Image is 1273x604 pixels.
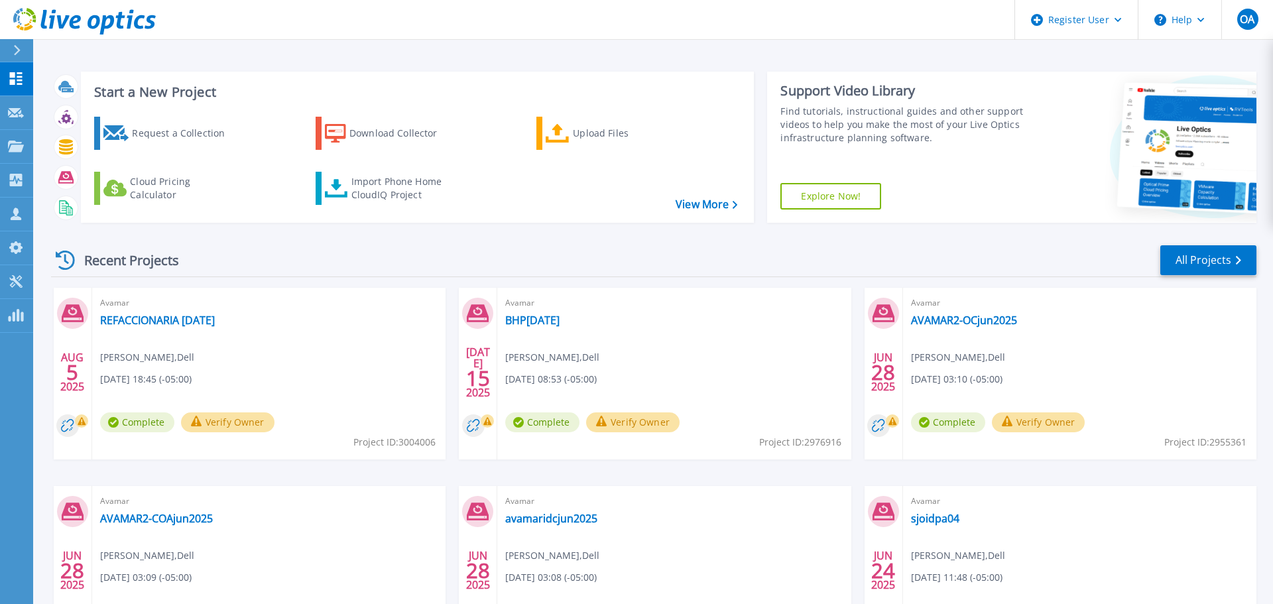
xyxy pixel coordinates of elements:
[349,120,455,147] div: Download Collector
[505,350,599,365] span: [PERSON_NAME] , Dell
[871,546,896,595] div: JUN 2025
[536,117,684,150] a: Upload Files
[51,244,197,276] div: Recent Projects
[94,117,242,150] a: Request a Collection
[132,120,238,147] div: Request a Collection
[60,546,85,595] div: JUN 2025
[66,367,78,378] span: 5
[911,350,1005,365] span: [PERSON_NAME] , Dell
[100,512,213,525] a: AVAMAR2-COAjun2025
[676,198,737,211] a: View More
[466,373,490,384] span: 15
[100,296,438,310] span: Avamar
[100,548,194,563] span: [PERSON_NAME] , Dell
[465,348,491,396] div: [DATE] 2025
[780,105,1030,145] div: Find tutorials, instructional guides and other support videos to help you make the most of your L...
[780,183,881,210] a: Explore Now!
[100,314,215,327] a: REFACCIONARIA [DATE]
[1160,245,1256,275] a: All Projects
[505,314,560,327] a: BHP[DATE]
[316,117,463,150] a: Download Collector
[1164,435,1246,450] span: Project ID: 2955361
[871,565,895,576] span: 24
[911,548,1005,563] span: [PERSON_NAME] , Dell
[100,494,438,509] span: Avamar
[505,494,843,509] span: Avamar
[1240,14,1254,25] span: OA
[911,570,1002,585] span: [DATE] 11:48 (-05:00)
[505,512,597,525] a: avamaridcjun2025
[100,570,192,585] span: [DATE] 03:09 (-05:00)
[94,85,737,99] h3: Start a New Project
[911,412,985,432] span: Complete
[911,512,959,525] a: sjoidpa04
[100,412,174,432] span: Complete
[466,565,490,576] span: 28
[505,296,843,310] span: Avamar
[911,314,1017,327] a: AVAMAR2-OCjun2025
[181,412,274,432] button: Verify Owner
[505,372,597,387] span: [DATE] 08:53 (-05:00)
[586,412,680,432] button: Verify Owner
[871,348,896,396] div: JUN 2025
[992,412,1085,432] button: Verify Owner
[573,120,679,147] div: Upload Files
[505,412,579,432] span: Complete
[911,372,1002,387] span: [DATE] 03:10 (-05:00)
[911,494,1248,509] span: Avamar
[353,435,436,450] span: Project ID: 3004006
[100,350,194,365] span: [PERSON_NAME] , Dell
[465,546,491,595] div: JUN 2025
[505,548,599,563] span: [PERSON_NAME] , Dell
[60,348,85,396] div: AUG 2025
[100,372,192,387] span: [DATE] 18:45 (-05:00)
[871,367,895,378] span: 28
[759,435,841,450] span: Project ID: 2976916
[911,296,1248,310] span: Avamar
[780,82,1030,99] div: Support Video Library
[351,175,455,202] div: Import Phone Home CloudIQ Project
[505,570,597,585] span: [DATE] 03:08 (-05:00)
[130,175,236,202] div: Cloud Pricing Calculator
[60,565,84,576] span: 28
[94,172,242,205] a: Cloud Pricing Calculator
